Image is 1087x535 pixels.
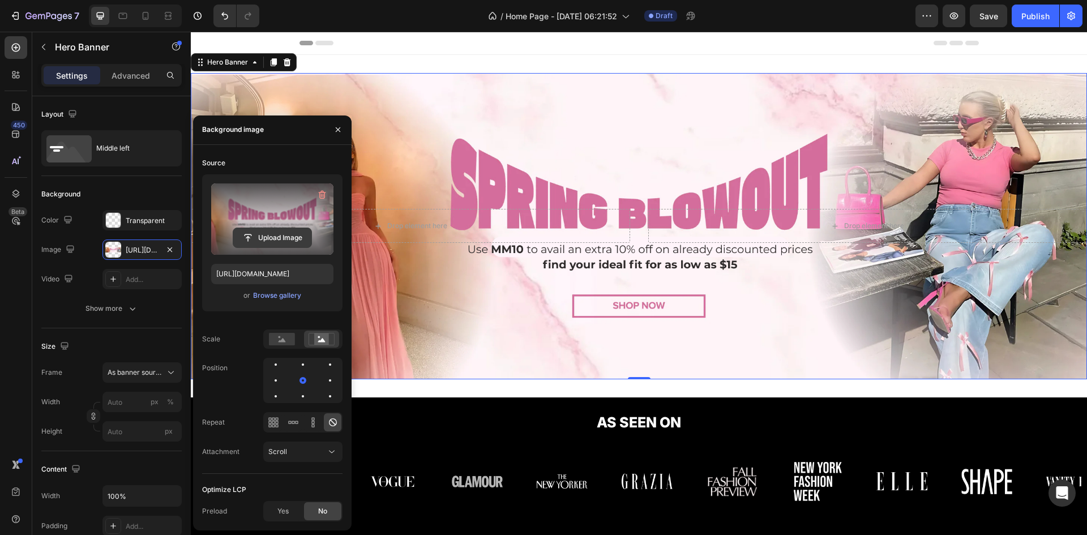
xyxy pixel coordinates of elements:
[41,397,60,407] label: Width
[202,506,227,516] div: Preload
[126,521,179,532] div: Add...
[41,213,75,228] div: Color
[102,421,182,442] input: px
[41,107,79,122] div: Layout
[164,395,177,409] button: px
[85,303,138,314] div: Show more
[686,440,737,459] img: Alt image
[656,11,673,21] span: Draft
[196,190,256,199] div: Drop element here
[771,437,821,463] img: Alt image
[202,334,220,344] div: Scale
[253,290,301,301] div: Browse gallery
[103,486,181,506] input: Auto
[979,11,998,21] span: Save
[202,158,225,168] div: Source
[55,40,151,54] p: Hero Banner
[41,491,60,501] div: Width
[74,9,79,23] p: 7
[112,70,150,82] p: Advanced
[653,190,713,199] div: Drop element here
[41,462,83,477] div: Content
[41,367,62,378] label: Frame
[202,125,264,135] div: Background image
[500,10,503,22] span: /
[151,397,159,407] div: px
[126,245,159,255] div: [URL][DOMAIN_NAME]
[277,506,289,516] span: Yes
[41,298,182,319] button: Show more
[126,275,179,285] div: Add...
[96,135,165,161] div: Middle left
[11,121,27,130] div: 450
[601,429,652,470] img: Alt image
[5,5,84,27] button: 7
[202,363,228,373] div: Position
[318,506,327,516] span: No
[1012,5,1059,27] button: Publish
[1049,480,1076,507] div: Open Intercom Messenger
[263,442,343,462] button: Scroll
[56,70,88,82] p: Settings
[41,339,71,354] div: Size
[6,445,57,455] img: Alt image
[211,264,333,284] input: https://example.com/image.jpg
[970,5,1007,27] button: Save
[41,426,62,436] label: Height
[202,485,246,495] div: Optimize LCP
[516,434,567,466] img: Alt image
[506,10,617,22] span: Home Page - [DATE] 06:21:52
[148,395,161,409] button: %
[261,444,312,456] img: Alt image
[176,443,227,456] img: Alt image
[1021,10,1050,22] div: Publish
[253,290,302,301] button: Browse gallery
[41,272,75,287] div: Video
[6,377,891,405] h2: AS SEEN ON
[268,447,287,456] span: Scroll
[346,443,397,457] img: Alt image
[41,242,77,258] div: Image
[202,447,239,457] div: Attachment
[8,207,27,216] div: Beta
[431,442,482,457] img: Alt image
[202,417,225,427] div: Repeat
[102,392,182,412] input: px%
[191,32,1087,535] iframe: Design area
[102,362,182,383] button: As banner source
[167,397,174,407] div: %
[91,444,142,455] img: Alt image
[126,216,179,226] div: Transparent
[108,367,163,378] span: As banner source
[165,427,173,435] span: px
[14,25,59,36] div: Hero Banner
[855,445,906,455] img: Alt image
[41,189,80,199] div: Background
[41,521,67,531] div: Padding
[233,228,312,248] button: Upload Image
[243,289,250,302] span: or
[213,5,259,27] div: Undo/Redo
